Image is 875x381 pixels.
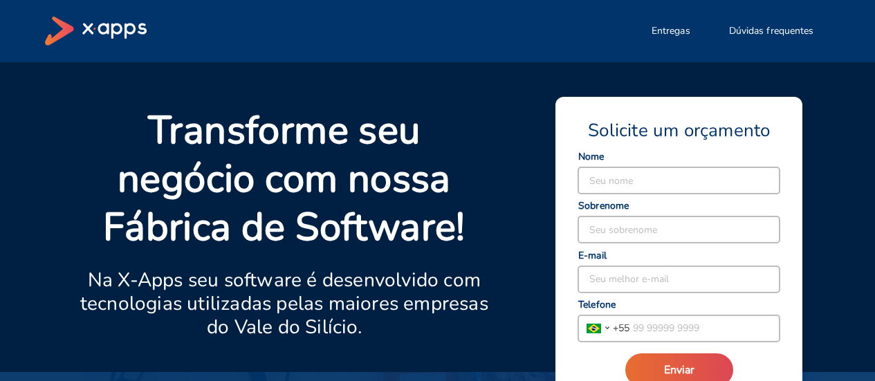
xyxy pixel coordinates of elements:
[729,24,814,38] span: Dúvidas frequentes
[578,266,780,292] input: Seu melhor e-mail
[664,362,694,378] span: Enviar
[635,17,707,45] button: Entregas
[629,315,780,342] input: 99 99999 9999
[78,106,491,252] p: Transforme seu negócio com nossa Fábrica de Software!
[613,321,629,335] span: + 55
[588,119,770,142] span: Solicite um orçamento
[78,268,491,339] p: Na X-Apps seu software é desenvolvido com tecnologias utilizadas pelas maiores empresas do Vale d...
[578,167,780,194] input: Seu nome
[712,17,831,45] button: Dúvidas frequentes
[578,216,780,243] input: Seu sobrenome
[652,24,690,38] span: Entregas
